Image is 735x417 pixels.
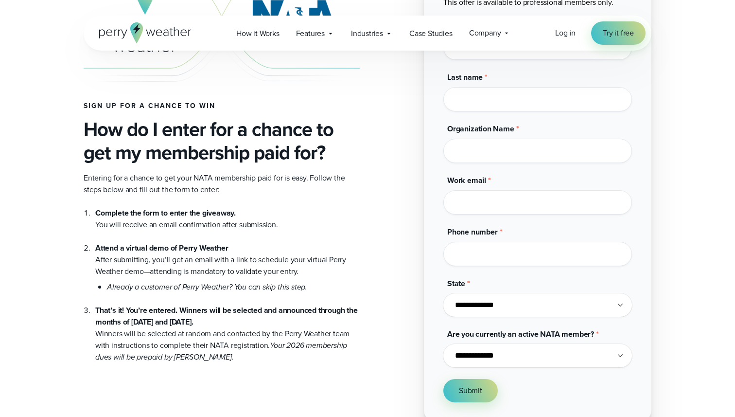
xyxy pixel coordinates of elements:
[555,27,576,39] a: Log in
[443,379,498,402] button: Submit
[555,27,576,38] span: Log in
[228,23,288,43] a: How it Works
[84,102,360,110] h4: Sign up for a chance to win
[95,242,228,254] strong: Attend a virtual demo of Perry Weather
[447,72,483,83] span: Last name
[401,23,461,43] a: Case Studies
[447,278,465,289] span: State
[469,27,501,39] span: Company
[447,175,486,186] span: Work email
[351,28,383,39] span: Industries
[447,226,498,237] span: Phone number
[95,305,358,327] strong: That’s it! You’re entered. Winners will be selected and announced through the months of [DATE] an...
[409,28,453,39] span: Case Studies
[95,231,360,293] li: After submitting, you’ll get an email with a link to schedule your virtual Perry Weather demo—att...
[95,207,236,218] strong: Complete the form to enter the giveaway.
[84,172,360,196] p: Entering for a chance to get your NATA membership paid for is easy. Follow the steps below and fi...
[107,281,307,292] em: Already a customer of Perry Weather? You can skip this step.
[603,27,634,39] span: Try it free
[459,385,482,397] span: Submit
[236,28,280,39] span: How it Works
[447,123,514,134] span: Organization Name
[95,340,347,363] em: Your 2026 membership dues will be prepaid by [PERSON_NAME].
[591,21,646,45] a: Try it free
[95,207,360,231] li: You will receive an email confirmation after submission.
[447,328,594,340] span: Are you currently an active NATA member?
[296,28,325,39] span: Features
[95,293,360,363] li: Winners will be selected at random and contacted by the Perry Weather team with instructions to c...
[84,118,360,164] h3: How do I enter for a chance to get my membership paid for?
